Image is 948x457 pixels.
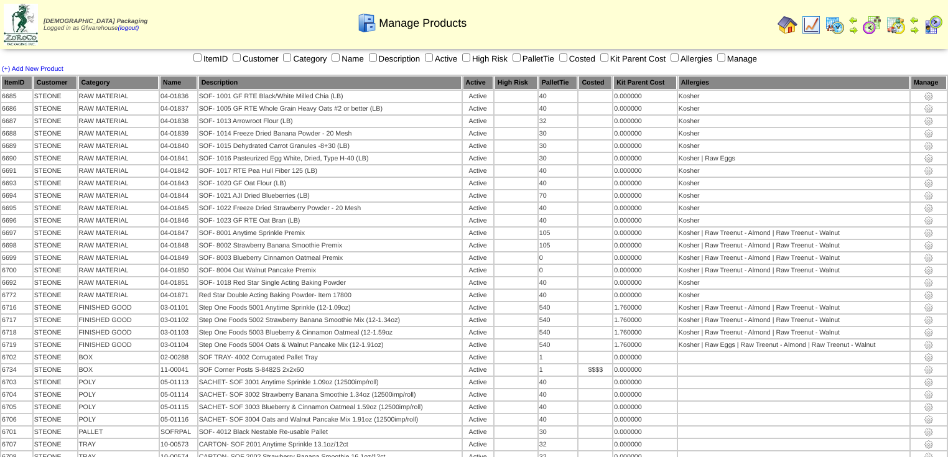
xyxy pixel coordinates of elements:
td: SOF- 1005 GF RTE Whole Grain Heavy Oats #2 or better (LB) [198,103,462,114]
th: PalletTie [539,76,578,90]
td: SOF- 1001 GF RTE Black/White Milled Chia (LB) [198,91,462,102]
img: cabinet.gif [357,13,377,33]
td: SOF- 8003 Blueberry Cinnamon Oatmeal Premix [198,252,462,264]
td: 03-01102 [160,315,197,326]
td: SOF- 1013 Arrowroot Flour (LB) [198,116,462,127]
td: 0.000000 [613,91,677,102]
th: ItemID [1,76,32,90]
input: Manage [717,53,725,62]
th: Name [160,76,197,90]
td: STEONE [34,165,77,177]
td: SOF Corner Posts S-8482S 2x2x60 [198,364,462,376]
td: 0.000000 [613,128,677,139]
td: 6718 [1,327,32,338]
td: STEONE [34,302,77,313]
img: settings.gif [924,328,934,338]
td: 04-01839 [160,128,197,139]
td: 03-01104 [160,339,197,351]
td: 0 [539,265,578,276]
div: Active [463,379,493,386]
td: FINISHED GOOD [78,315,159,326]
td: 05-01113 [160,377,197,388]
div: Active [463,155,493,162]
td: 6702 [1,352,32,363]
td: SOF- 1023 GF RTE Oat Bran (LB) [198,215,462,226]
td: RAW MATERIAL [78,215,159,226]
img: calendarinout.gif [886,15,906,35]
td: 0.000000 [613,364,677,376]
td: SOF- 8001 Anytime Sprinkle Premix [198,228,462,239]
td: STEONE [34,265,77,276]
th: Allergies [678,76,909,90]
td: STEONE [34,327,77,338]
span: Manage Products [379,17,467,30]
td: 0.000000 [613,290,677,301]
td: 6692 [1,277,32,289]
td: 6696 [1,215,32,226]
img: settings.gif [924,365,934,375]
td: SOF- 1017 RTE Pea Hull Fiber 125 (LB) [198,165,462,177]
td: Kosher | Raw Eggs [678,153,909,164]
td: STEONE [34,190,77,201]
td: BOX [78,364,159,376]
td: RAW MATERIAL [78,116,159,127]
td: 6689 [1,141,32,152]
td: 6690 [1,153,32,164]
td: 30 [539,128,578,139]
input: Kit Parent Cost [600,53,608,62]
div: Active [463,205,493,212]
td: RAW MATERIAL [78,165,159,177]
div: Active [463,267,493,274]
td: 0.000000 [613,240,677,251]
td: SOF- 8004 Oat Walnut Pancake Premix [198,265,462,276]
td: 6717 [1,315,32,326]
td: 1.760000 [613,315,677,326]
label: Active [422,54,457,63]
img: arrowright.gif [909,25,919,35]
td: Kosher [678,290,909,301]
th: Active [463,76,493,90]
td: 0.000000 [613,190,677,201]
th: Costed [579,76,612,90]
img: settings.gif [924,340,934,350]
td: STEONE [34,277,77,289]
td: 6719 [1,339,32,351]
img: settings.gif [924,253,934,263]
td: Kosher | Raw Treenut - Almond | Raw Treenut - Walnut [678,240,909,251]
td: Kosher | Raw Treenut - Almond | Raw Treenut - Walnut [678,252,909,264]
td: Kosher [678,141,909,152]
td: 04-01845 [160,203,197,214]
img: settings.gif [924,390,934,400]
td: STEONE [34,290,77,301]
td: 30 [539,153,578,164]
td: 540 [539,302,578,313]
img: calendarblend.gif [862,15,882,35]
img: settings.gif [924,141,934,151]
td: STEONE [34,141,77,152]
td: 04-01836 [160,91,197,102]
td: 40 [539,103,578,114]
img: settings.gif [924,104,934,114]
td: 1 [539,352,578,363]
td: 32 [539,116,578,127]
td: 0.000000 [613,265,677,276]
td: Kosher [678,165,909,177]
td: STEONE [34,153,77,164]
td: BOX [78,352,159,363]
a: (logout) [118,25,139,32]
label: Category [281,54,327,63]
img: settings.gif [924,203,934,213]
img: settings.gif [924,278,934,288]
td: 6698 [1,240,32,251]
td: 0.000000 [613,377,677,388]
td: 540 [539,315,578,326]
div: Active [463,304,493,312]
td: 6691 [1,165,32,177]
img: settings.gif [924,427,934,437]
input: ItemID [193,53,202,62]
td: STEONE [34,178,77,189]
td: 6734 [1,364,32,376]
input: PalletTie [513,53,521,62]
label: PalletTie [510,54,554,63]
td: 04-01849 [160,252,197,264]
